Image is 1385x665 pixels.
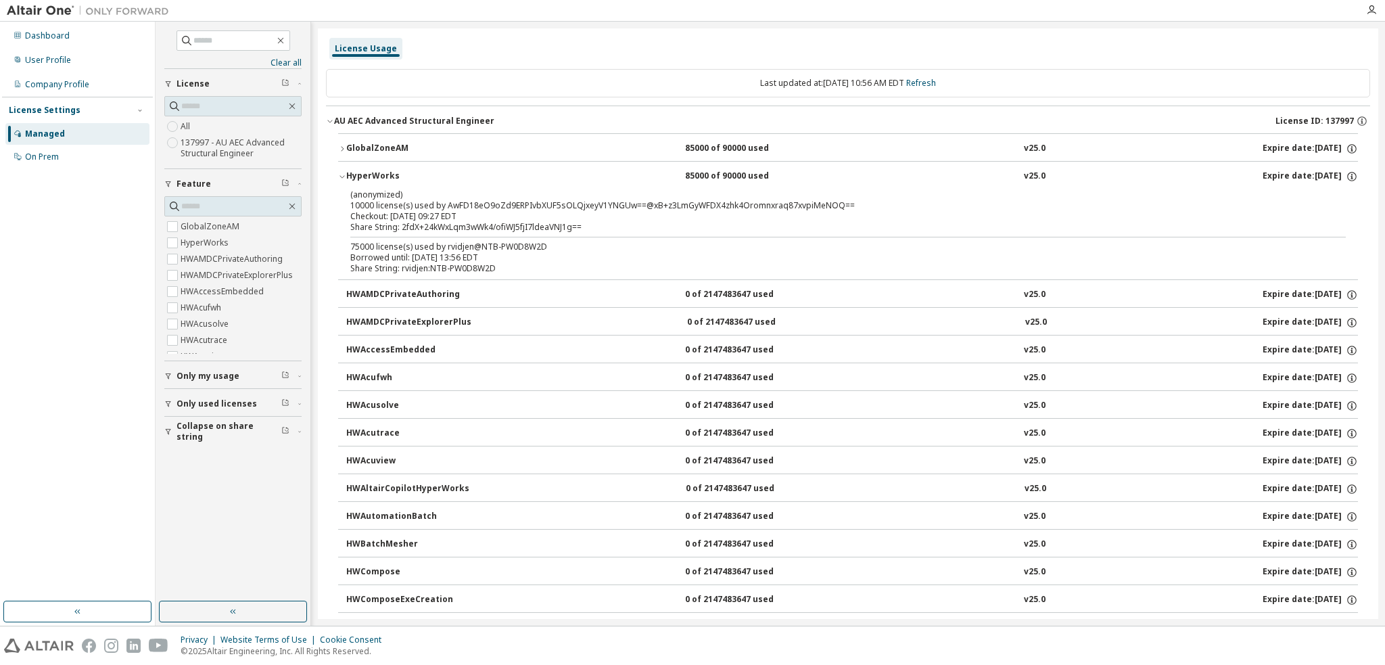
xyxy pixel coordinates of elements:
[350,222,1313,233] div: Share String: 2fdX+24kWxLqm3wWk4/ofiWJ5fjI7ldeaVNJ1g==
[164,169,302,199] button: Feature
[104,639,118,653] img: instagram.svg
[685,289,807,301] div: 0 of 2147483647 used
[1263,289,1358,301] div: Expire date: [DATE]
[346,372,468,384] div: HWAcufwh
[1263,170,1358,183] div: Expire date: [DATE]
[346,336,1358,365] button: HWAccessEmbedded0 of 2147483647 usedv25.0Expire date:[DATE]
[685,511,807,523] div: 0 of 2147483647 used
[220,635,320,645] div: Website Terms of Use
[1024,289,1046,301] div: v25.0
[346,419,1358,449] button: HWAcutrace0 of 2147483647 usedv25.0Expire date:[DATE]
[346,455,468,467] div: HWAcuview
[25,152,59,162] div: On Prem
[346,585,1358,615] button: HWComposeExeCreation0 of 2147483647 usedv25.0Expire date:[DATE]
[685,400,807,412] div: 0 of 2147483647 used
[686,483,807,495] div: 0 of 2147483647 used
[82,639,96,653] img: facebook.svg
[346,474,1358,504] button: HWAltairCopilotHyperWorks0 of 2147483647 usedv25.0Expire date:[DATE]
[338,134,1358,164] button: GlobalZoneAM85000 of 90000 usedv25.0Expire date:[DATE]
[1263,344,1358,357] div: Expire date: [DATE]
[181,283,266,300] label: HWAccessEmbedded
[326,106,1370,136] button: AU AEC Advanced Structural EngineerLicense ID: 137997
[177,371,239,382] span: Only my usage
[181,348,227,365] label: HWAcuview
[346,317,471,329] div: HWAMDCPrivateExplorerPlus
[346,530,1358,559] button: HWBatchMesher0 of 2147483647 usedv25.0Expire date:[DATE]
[181,219,242,235] label: GlobalZoneAM
[346,613,1358,643] button: HWConnectMe0 of 2147483647 usedv25.0Expire date:[DATE]
[346,391,1358,421] button: HWAcusolve0 of 2147483647 usedv25.0Expire date:[DATE]
[281,78,289,89] span: Clear filter
[1025,483,1046,495] div: v25.0
[177,179,211,189] span: Feature
[685,566,807,578] div: 0 of 2147483647 used
[346,511,468,523] div: HWAutomationBatch
[346,363,1358,393] button: HWAcufwh0 of 2147483647 usedv25.0Expire date:[DATE]
[1275,116,1354,127] span: License ID: 137997
[685,344,807,357] div: 0 of 2147483647 used
[326,69,1370,97] div: Last updated at: [DATE] 10:56 AM EDT
[9,105,80,116] div: License Settings
[906,77,936,89] a: Refresh
[346,143,468,155] div: GlobalZoneAM
[1263,594,1358,606] div: Expire date: [DATE]
[177,78,210,89] span: License
[1263,143,1358,155] div: Expire date: [DATE]
[177,398,257,409] span: Only used licenses
[1024,372,1046,384] div: v25.0
[181,251,285,267] label: HWAMDCPrivateAuthoring
[25,79,89,90] div: Company Profile
[181,235,231,251] label: HyperWorks
[1024,143,1046,155] div: v25.0
[350,189,1313,211] div: 10000 license(s) used by AwFD18eO9oZd9ERPIvbXUF5sOLQjxeyV1YNGUw==@xB+z3LmGyWFDX4zhk4Oromnxraq87xv...
[1024,538,1046,551] div: v25.0
[350,211,1313,222] div: Checkout: [DATE] 09:27 EDT
[350,242,1313,252] div: 75000 license(s) used by rvidjen@NTB-PW0D8W2D
[164,361,302,391] button: Only my usage
[164,389,302,419] button: Only used licenses
[346,280,1358,310] button: HWAMDCPrivateAuthoring0 of 2147483647 usedv25.0Expire date:[DATE]
[346,400,468,412] div: HWAcusolve
[181,645,390,657] p: © 2025 Altair Engineering, Inc. All Rights Reserved.
[181,300,224,316] label: HWAcufwh
[338,162,1358,191] button: HyperWorks85000 of 90000 usedv25.0Expire date:[DATE]
[164,69,302,99] button: License
[346,594,468,606] div: HWComposeExeCreation
[25,55,71,66] div: User Profile
[334,116,494,127] div: AU AEC Advanced Structural Engineer
[320,635,390,645] div: Cookie Consent
[685,455,807,467] div: 0 of 2147483647 used
[126,639,141,653] img: linkedin.svg
[685,372,807,384] div: 0 of 2147483647 used
[685,428,807,440] div: 0 of 2147483647 used
[1024,511,1046,523] div: v25.0
[25,30,70,41] div: Dashboard
[281,179,289,189] span: Clear filter
[181,135,302,162] label: 137997 - AU AEC Advanced Structural Engineer
[281,426,289,437] span: Clear filter
[1263,566,1358,578] div: Expire date: [DATE]
[149,639,168,653] img: youtube.svg
[1263,538,1358,551] div: Expire date: [DATE]
[1263,455,1358,467] div: Expire date: [DATE]
[1263,400,1358,412] div: Expire date: [DATE]
[685,594,807,606] div: 0 of 2147483647 used
[181,635,220,645] div: Privacy
[1024,455,1046,467] div: v25.0
[346,557,1358,587] button: HWCompose0 of 2147483647 usedv25.0Expire date:[DATE]
[1024,344,1046,357] div: v25.0
[1024,566,1046,578] div: v25.0
[346,566,468,578] div: HWCompose
[346,344,468,357] div: HWAccessEmbedded
[181,316,231,332] label: HWAcusolve
[685,538,807,551] div: 0 of 2147483647 used
[346,170,468,183] div: HyperWorks
[181,332,230,348] label: HWAcutrace
[685,170,807,183] div: 85000 of 90000 used
[1024,400,1046,412] div: v25.0
[350,263,1313,274] div: Share String: rvidjen:NTB-PW0D8W2D
[164,417,302,446] button: Collapse on share string
[346,289,468,301] div: HWAMDCPrivateAuthoring
[164,58,302,68] a: Clear all
[1263,428,1358,440] div: Expire date: [DATE]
